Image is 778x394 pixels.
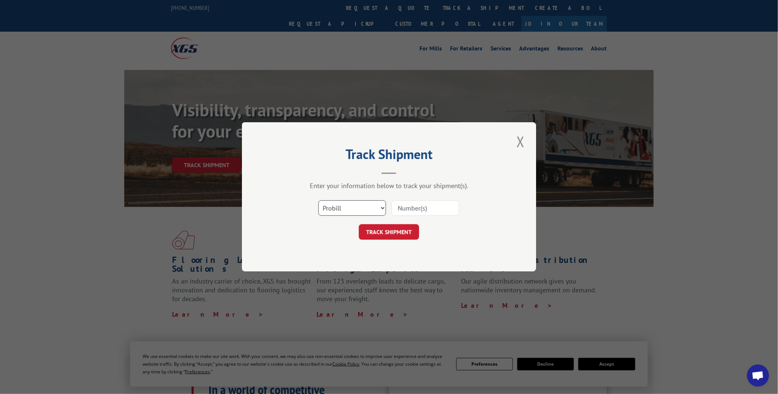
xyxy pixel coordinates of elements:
[279,149,499,163] h2: Track Shipment
[747,365,769,387] a: Open chat
[392,201,459,216] input: Number(s)
[279,182,499,190] div: Enter your information below to track your shipment(s).
[514,131,527,152] button: Close modal
[359,225,419,240] button: TRACK SHIPMENT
